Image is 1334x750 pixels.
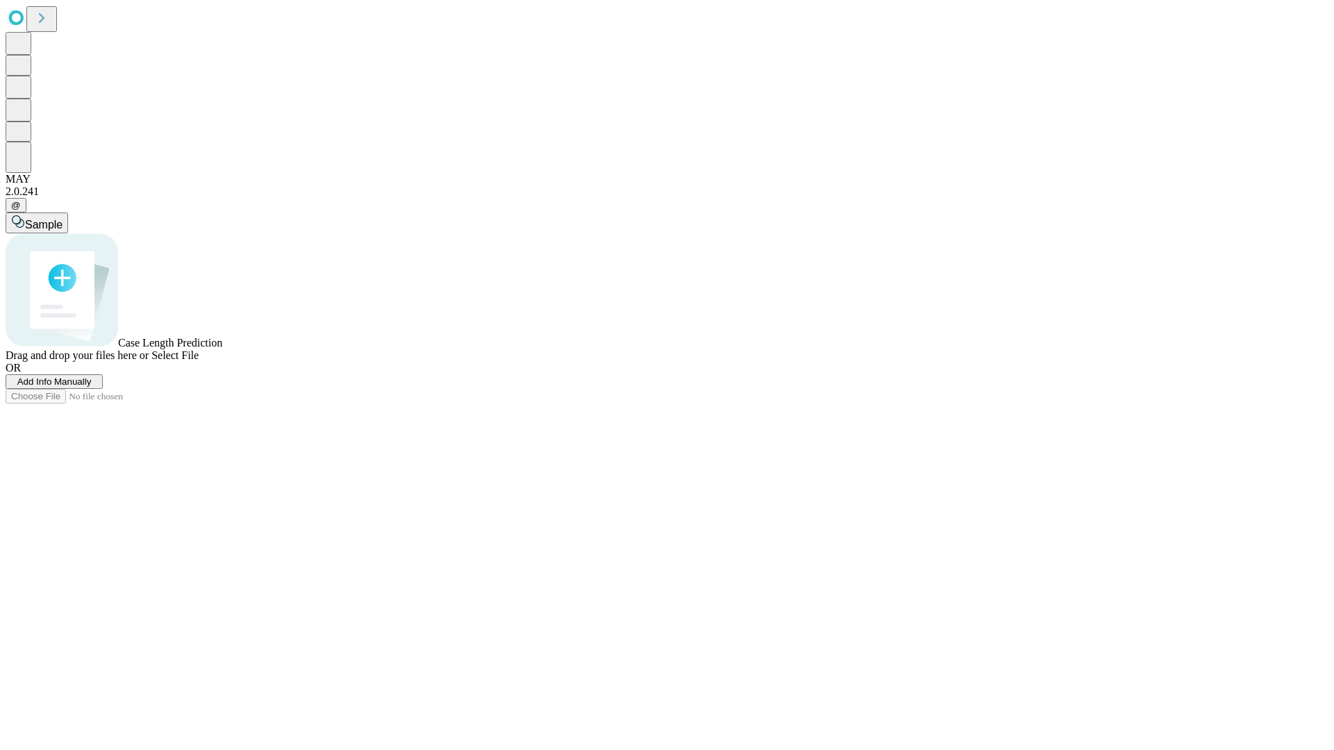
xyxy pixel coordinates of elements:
button: @ [6,198,26,212]
div: MAY [6,173,1328,185]
span: Sample [25,219,63,231]
span: Case Length Prediction [118,337,222,349]
span: Drag and drop your files here or [6,349,149,361]
span: @ [11,200,21,210]
div: 2.0.241 [6,185,1328,198]
button: Sample [6,212,68,233]
span: Select File [151,349,199,361]
span: OR [6,362,21,374]
span: Add Info Manually [17,376,92,387]
button: Add Info Manually [6,374,103,389]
